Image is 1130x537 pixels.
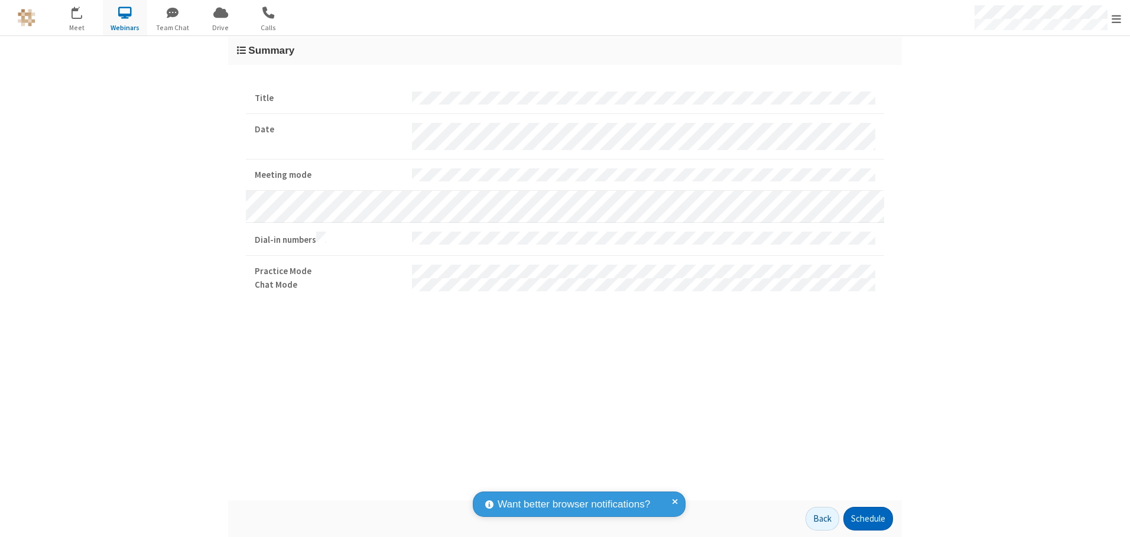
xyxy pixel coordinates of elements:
strong: Practice Mode [255,265,403,278]
img: QA Selenium DO NOT DELETE OR CHANGE [18,9,35,27]
strong: Title [255,92,403,105]
span: Calls [246,22,291,33]
strong: Date [255,123,403,136]
strong: Dial-in numbers [255,232,403,247]
span: Summary [248,44,294,56]
span: Drive [199,22,243,33]
span: Webinars [103,22,147,33]
span: Team Chat [151,22,195,33]
button: Back [806,507,839,531]
button: Schedule [843,507,893,531]
div: 19 [78,6,89,15]
strong: Chat Mode [255,278,403,292]
span: Want better browser notifications? [498,497,650,512]
span: Meet [55,22,99,33]
strong: Meeting mode [255,168,403,182]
